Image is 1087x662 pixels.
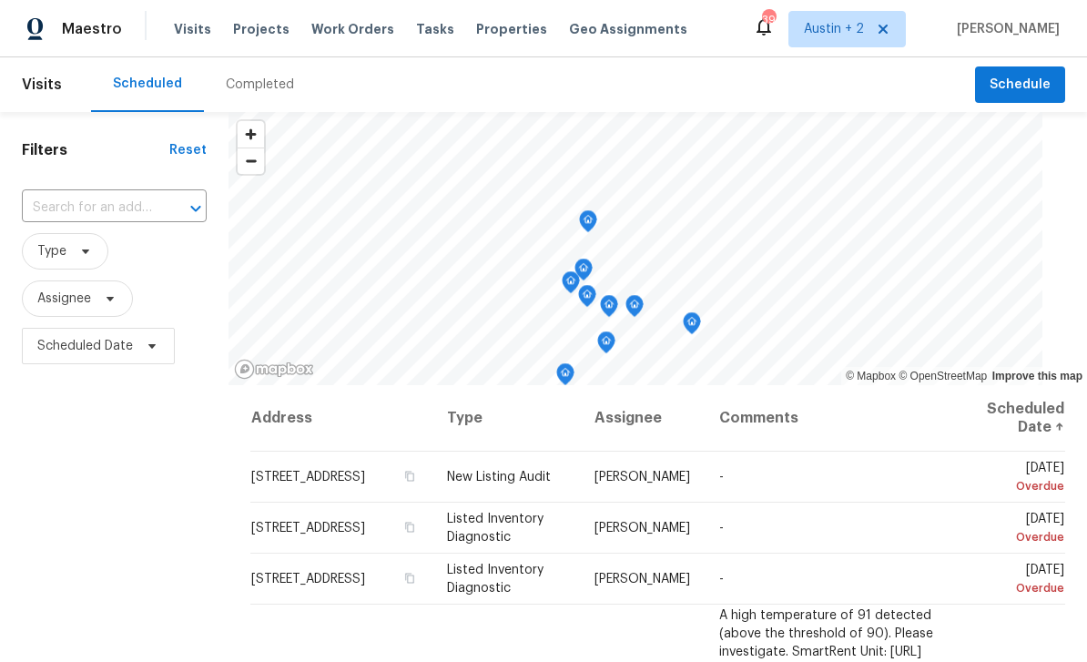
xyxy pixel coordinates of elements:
[238,121,264,148] button: Zoom in
[174,20,211,38] span: Visits
[719,522,724,535] span: -
[683,312,701,341] div: Map marker
[574,259,593,287] div: Map marker
[975,66,1065,104] button: Schedule
[963,462,1064,495] span: [DATE]
[625,295,644,323] div: Map marker
[719,573,724,586] span: -
[447,564,543,595] span: Listed Inventory Diagnostic
[992,370,1082,382] a: Improve this map
[762,11,775,29] div: 39
[401,570,418,586] button: Copy Address
[719,471,724,484] span: -
[37,290,91,308] span: Assignee
[963,579,1064,597] div: Overdue
[804,20,864,38] span: Austin + 2
[594,471,690,484] span: [PERSON_NAME]
[562,271,580,300] div: Map marker
[963,528,1064,546] div: Overdue
[594,522,690,535] span: [PERSON_NAME]
[251,522,365,535] span: [STREET_ADDRESS]
[600,295,618,323] div: Map marker
[401,519,418,535] button: Copy Address
[226,76,294,94] div: Completed
[447,513,543,544] span: Listed Inventory Diagnostic
[578,285,596,313] div: Map marker
[476,20,547,38] span: Properties
[22,65,62,105] span: Visits
[990,74,1051,97] span: Schedule
[950,20,1060,38] span: [PERSON_NAME]
[705,385,949,452] th: Comments
[963,477,1064,495] div: Overdue
[37,242,66,260] span: Type
[229,112,1042,385] canvas: Map
[233,20,290,38] span: Projects
[169,141,207,159] div: Reset
[597,331,615,360] div: Map marker
[963,564,1064,597] span: [DATE]
[234,359,314,380] a: Mapbox homepage
[37,337,133,355] span: Scheduled Date
[899,370,987,382] a: OpenStreetMap
[311,20,394,38] span: Work Orders
[183,196,208,221] button: Open
[447,471,551,484] span: New Listing Audit
[579,210,597,239] div: Map marker
[251,471,365,484] span: [STREET_ADDRESS]
[432,385,580,452] th: Type
[949,385,1065,452] th: Scheduled Date ↑
[963,513,1064,546] span: [DATE]
[580,385,705,452] th: Assignee
[251,573,365,586] span: [STREET_ADDRESS]
[22,194,156,222] input: Search for an address...
[62,20,122,38] span: Maestro
[569,20,687,38] span: Geo Assignments
[250,385,432,452] th: Address
[113,75,182,93] div: Scheduled
[401,468,418,484] button: Copy Address
[846,370,896,382] a: Mapbox
[594,573,690,586] span: [PERSON_NAME]
[238,148,264,174] button: Zoom out
[22,141,169,159] h1: Filters
[416,23,454,36] span: Tasks
[556,363,574,392] div: Map marker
